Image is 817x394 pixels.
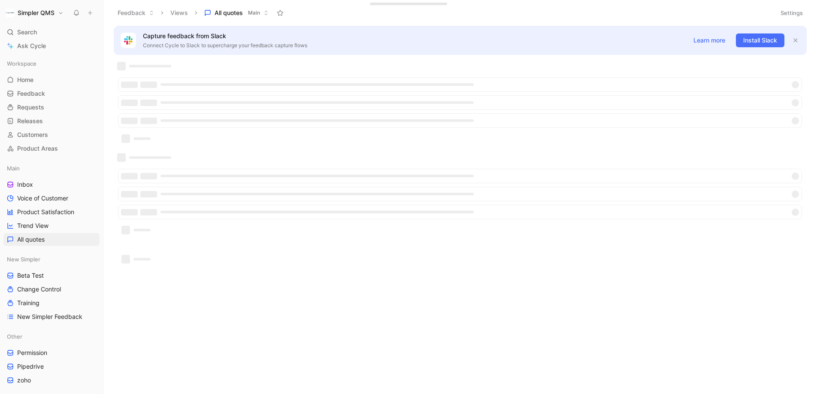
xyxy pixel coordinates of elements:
[3,39,100,52] a: Ask Cycle
[3,101,100,114] a: Requests
[17,76,33,84] span: Home
[166,6,192,19] button: Views
[17,271,44,280] span: Beta Test
[17,117,43,125] span: Releases
[3,233,100,246] a: All quotes
[17,89,45,98] span: Feedback
[114,6,158,19] button: Feedback
[686,33,732,47] button: Learn more
[3,253,100,266] div: New Simpler
[3,297,100,309] a: Training
[7,164,20,173] span: Main
[18,9,54,17] h1: Simpler QMS
[7,59,36,68] span: Workspace
[17,208,74,216] span: Product Satisfaction
[3,178,100,191] a: Inbox
[17,194,68,203] span: Voice of Customer
[3,128,100,141] a: Customers
[3,330,100,387] div: OtherPermissionPipedrivezoho
[777,7,807,19] button: Settings
[3,162,100,175] div: Main
[736,33,784,47] button: Install Slack
[3,26,100,39] div: Search
[693,35,725,45] span: Learn more
[3,162,100,246] div: MainInboxVoice of CustomerProduct SatisfactionTrend ViewAll quotes
[3,115,100,127] a: Releases
[17,299,39,307] span: Training
[215,9,243,17] span: All quotes
[3,330,100,343] div: Other
[7,255,40,264] span: New Simpler
[3,87,100,100] a: Feedback
[743,35,777,45] span: Install Slack
[3,346,100,359] a: Permission
[3,73,100,86] a: Home
[17,41,46,51] span: Ask Cycle
[3,192,100,205] a: Voice of Customer
[3,7,66,19] button: Simpler QMSSimpler QMS
[143,41,683,50] p: Connect Cycle to Slack to supercharge your feedback capture flows
[17,376,31,385] span: zoho
[3,269,100,282] a: Beta Test
[3,142,100,155] a: Product Areas
[17,349,47,357] span: Permission
[248,9,260,17] span: Main
[6,9,14,17] img: Simpler QMS
[3,283,100,296] a: Change Control
[3,253,100,323] div: New SimplerBeta TestChange ControlTrainingNew Simpler Feedback
[17,312,82,321] span: New Simpler Feedback
[17,285,61,294] span: Change Control
[17,144,58,153] span: Product Areas
[3,219,100,232] a: Trend View
[3,374,100,387] a: zoho
[17,103,44,112] span: Requests
[17,27,37,37] span: Search
[17,362,44,371] span: Pipedrive
[3,310,100,323] a: New Simpler Feedback
[143,31,683,41] p: Capture feedback from Slack
[7,332,22,341] span: Other
[17,180,33,189] span: Inbox
[3,57,100,70] div: Workspace
[17,130,48,139] span: Customers
[200,6,272,19] button: All quotesMain
[3,206,100,218] a: Product Satisfaction
[17,235,45,244] span: All quotes
[3,360,100,373] a: Pipedrive
[17,221,48,230] span: Trend View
